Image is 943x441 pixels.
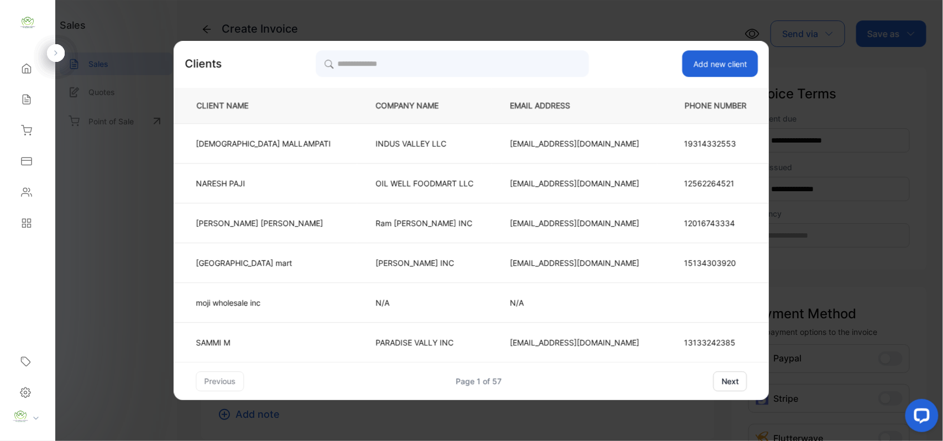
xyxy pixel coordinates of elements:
[196,337,331,348] p: SAMMI M
[12,408,29,425] img: profile
[510,337,640,348] p: [EMAIL_ADDRESS][DOMAIN_NAME]
[510,177,640,189] p: [EMAIL_ADDRESS][DOMAIN_NAME]
[684,217,747,229] p: 12016743334
[897,395,943,441] iframe: LiveChat chat widget
[684,337,747,348] p: 13133242385
[376,297,474,308] p: N/A
[684,257,747,269] p: 15134303920
[376,337,474,348] p: PARADISE VALLY INC
[376,257,474,269] p: [PERSON_NAME] INC
[196,138,331,149] p: [DEMOGRAPHIC_DATA] MALLAMPATI
[192,100,339,112] p: CLIENT NAME
[376,217,474,229] p: Ram [PERSON_NAME] INC
[185,55,222,72] p: Clients
[196,177,331,189] p: NARESH PAJI
[714,371,747,391] button: next
[196,257,331,269] p: [GEOGRAPHIC_DATA] mart
[683,50,758,77] button: Add new client
[376,100,474,112] p: COMPANY NAME
[684,177,747,189] p: 12562264521
[376,138,474,149] p: INDUS VALLEY LLC
[196,217,331,229] p: [PERSON_NAME] [PERSON_NAME]
[510,138,640,149] p: [EMAIL_ADDRESS][DOMAIN_NAME]
[676,100,751,112] p: PHONE NUMBER
[684,138,747,149] p: 19314332553
[510,217,640,229] p: [EMAIL_ADDRESS][DOMAIN_NAME]
[196,371,244,391] button: previous
[456,375,502,387] div: Page 1 of 57
[510,100,640,112] p: EMAIL ADDRESS
[376,177,474,189] p: OIL WELL FOODMART LLC
[510,257,640,269] p: [EMAIL_ADDRESS][DOMAIN_NAME]
[196,297,331,308] p: moji wholesale inc
[19,14,36,31] img: logo
[510,297,640,308] p: N/A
